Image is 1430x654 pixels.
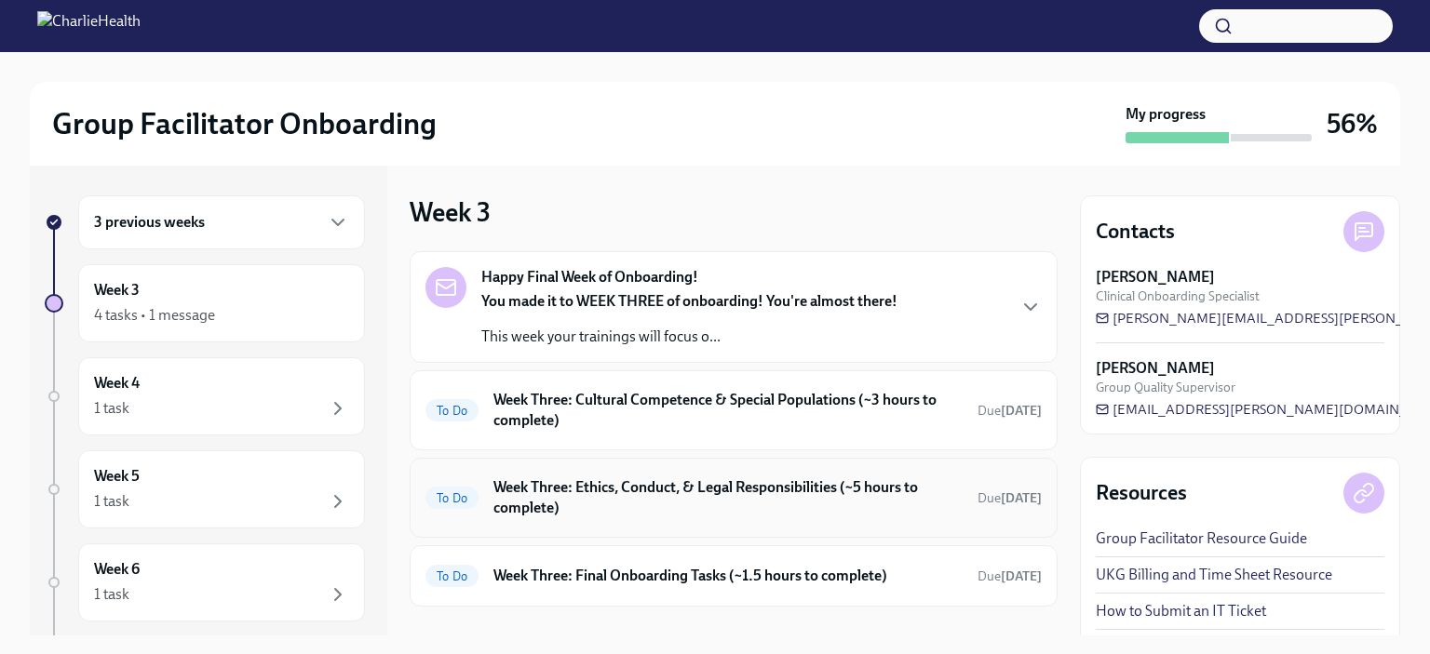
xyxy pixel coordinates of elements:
[425,491,479,505] span: To Do
[425,474,1042,522] a: To DoWeek Three: Ethics, Conduct, & Legal Responsibilities (~5 hours to complete)Due[DATE]
[94,584,129,605] div: 1 task
[1096,528,1307,549] a: Group Facilitator Resource Guide
[1096,601,1266,621] a: How to Submit an IT Ticket
[45,543,365,621] a: Week 61 task
[481,292,897,310] strong: You made it to WEEK THREE of onboarding! You're almost there!
[481,267,698,287] strong: Happy Final Week of Onboarding!
[1096,379,1235,396] span: Group Quality Supervisor
[94,305,215,326] div: 4 tasks • 1 message
[978,402,1042,420] span: October 6th, 2025 09:00
[493,477,963,518] h6: Week Three: Ethics, Conduct, & Legal Responsibilities (~5 hours to complete)
[493,566,963,586] h6: Week Three: Final Onboarding Tasks (~1.5 hours to complete)
[978,489,1042,507] span: October 6th, 2025 09:00
[1001,403,1042,419] strong: [DATE]
[1001,490,1042,506] strong: [DATE]
[94,466,140,487] h6: Week 5
[1096,287,1260,305] span: Clinical Onboarding Specialist
[1327,107,1378,140] h3: 56%
[425,569,479,583] span: To Do
[45,450,365,528] a: Week 51 task
[52,105,437,142] h2: Group Facilitator Onboarding
[78,195,365,249] div: 3 previous weeks
[1096,565,1332,585] a: UKG Billing and Time Sheet Resource
[978,403,1042,419] span: Due
[94,373,140,394] h6: Week 4
[1096,218,1175,246] h4: Contacts
[37,11,141,41] img: CharlieHealth
[978,567,1042,585] span: October 4th, 2025 09:00
[425,386,1042,434] a: To DoWeek Three: Cultural Competence & Special Populations (~3 hours to complete)Due[DATE]
[45,264,365,342] a: Week 34 tasks • 1 message
[425,561,1042,591] a: To DoWeek Three: Final Onboarding Tasks (~1.5 hours to complete)Due[DATE]
[425,404,479,418] span: To Do
[45,357,365,435] a: Week 41 task
[1096,358,1215,379] strong: [PERSON_NAME]
[94,212,205,233] h6: 3 previous weeks
[1096,479,1187,507] h4: Resources
[94,280,140,300] h6: Week 3
[1126,104,1206,125] strong: My progress
[410,195,491,229] h3: Week 3
[1096,267,1215,287] strong: [PERSON_NAME]
[1001,568,1042,584] strong: [DATE]
[94,491,129,512] div: 1 task
[94,559,140,580] h6: Week 6
[978,568,1042,584] span: Due
[493,390,963,431] h6: Week Three: Cultural Competence & Special Populations (~3 hours to complete)
[978,490,1042,506] span: Due
[94,398,129,419] div: 1 task
[481,327,897,347] p: This week your trainings will focus o...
